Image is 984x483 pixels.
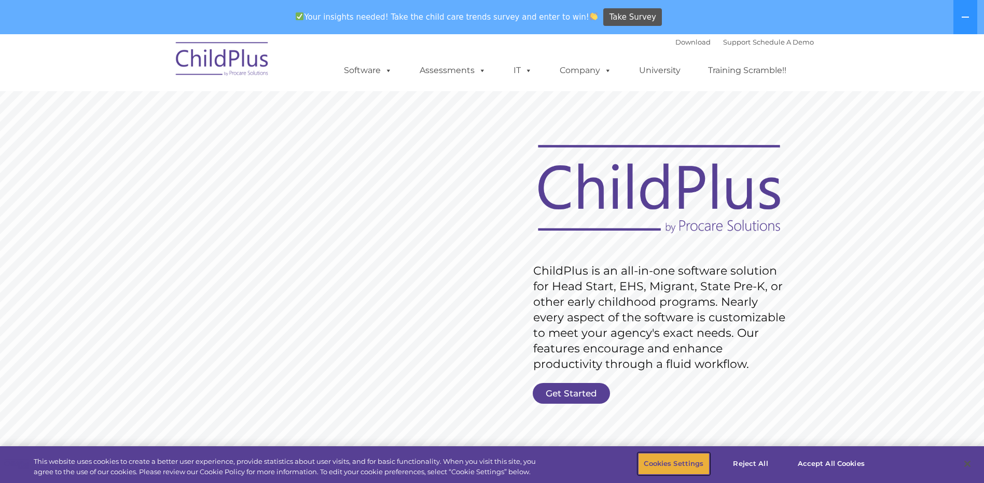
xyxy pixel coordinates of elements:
a: Company [549,60,622,81]
button: Close [956,452,979,475]
a: Support [723,38,751,46]
a: Training Scramble!! [698,60,797,81]
span: Take Survey [609,8,656,26]
button: Cookies Settings [638,453,709,475]
a: Download [675,38,711,46]
a: Schedule A Demo [753,38,814,46]
a: University [629,60,691,81]
div: This website uses cookies to create a better user experience, provide statistics about user visit... [34,457,541,477]
a: Take Survey [603,8,662,26]
a: Assessments [409,60,496,81]
img: ✅ [296,12,303,20]
button: Reject All [718,453,783,475]
a: Software [334,60,403,81]
img: 👏 [590,12,598,20]
rs-layer: ChildPlus is an all-in-one software solution for Head Start, EHS, Migrant, State Pre-K, or other ... [533,263,791,372]
a: Get Started [533,383,610,404]
font: | [675,38,814,46]
a: IT [503,60,543,81]
span: Your insights needed! Take the child care trends survey and enter to win! [292,7,602,27]
button: Accept All Cookies [792,453,870,475]
img: ChildPlus by Procare Solutions [171,35,274,87]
